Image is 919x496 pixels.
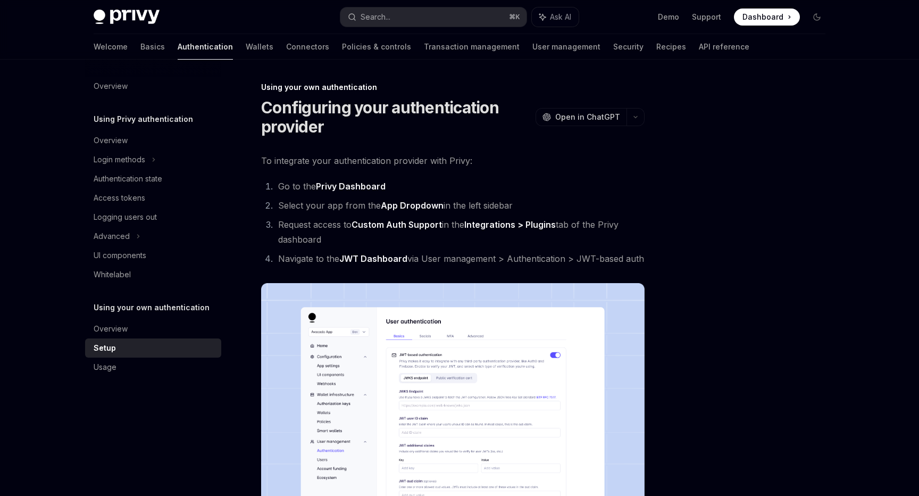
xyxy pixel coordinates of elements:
[85,246,221,265] a: UI components
[85,77,221,96] a: Overview
[94,323,128,335] div: Overview
[140,34,165,60] a: Basics
[94,34,128,60] a: Welcome
[178,34,233,60] a: Authentication
[85,208,221,227] a: Logging users out
[94,192,145,204] div: Access tokens
[94,211,157,224] div: Logging users out
[555,112,620,122] span: Open in ChatGPT
[85,319,221,338] a: Overview
[85,131,221,150] a: Overview
[85,358,221,377] a: Usage
[275,198,645,213] li: Select your app from the in the left sidebar
[532,7,579,27] button: Ask AI
[94,113,193,126] h5: Using Privy authentication
[275,251,645,266] li: Navigate to the via User management > Authentication > JWT-based auth
[94,301,210,314] h5: Using your own authentication
[532,34,600,60] a: User management
[94,172,162,185] div: Authentication state
[808,9,825,26] button: Toggle dark mode
[85,188,221,208] a: Access tokens
[261,98,531,136] h1: Configuring your authentication provider
[613,34,644,60] a: Security
[658,12,679,22] a: Demo
[316,181,386,192] a: Privy Dashboard
[94,134,128,147] div: Overview
[734,9,800,26] a: Dashboard
[94,268,131,281] div: Whitelabel
[342,34,411,60] a: Policies & controls
[464,219,556,230] a: Integrations > Plugins
[94,153,145,166] div: Login methods
[536,108,626,126] button: Open in ChatGPT
[85,265,221,284] a: Whitelabel
[261,153,645,168] span: To integrate your authentication provider with Privy:
[94,342,116,354] div: Setup
[94,80,128,93] div: Overview
[656,34,686,60] a: Recipes
[275,217,645,247] li: Request access to in the tab of the Privy dashboard
[381,200,444,211] strong: App Dropdown
[94,361,116,374] div: Usage
[699,34,749,60] a: API reference
[85,169,221,188] a: Authentication state
[509,13,520,21] span: ⌘ K
[352,219,442,230] strong: Custom Auth Support
[286,34,329,60] a: Connectors
[275,179,645,194] li: Go to the
[692,12,721,22] a: Support
[550,12,571,22] span: Ask AI
[339,253,407,264] a: JWT Dashboard
[361,11,390,23] div: Search...
[246,34,273,60] a: Wallets
[424,34,520,60] a: Transaction management
[85,338,221,358] a: Setup
[340,7,527,27] button: Search...⌘K
[94,249,146,262] div: UI components
[742,12,783,22] span: Dashboard
[94,230,130,243] div: Advanced
[261,82,645,93] div: Using your own authentication
[94,10,160,24] img: dark logo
